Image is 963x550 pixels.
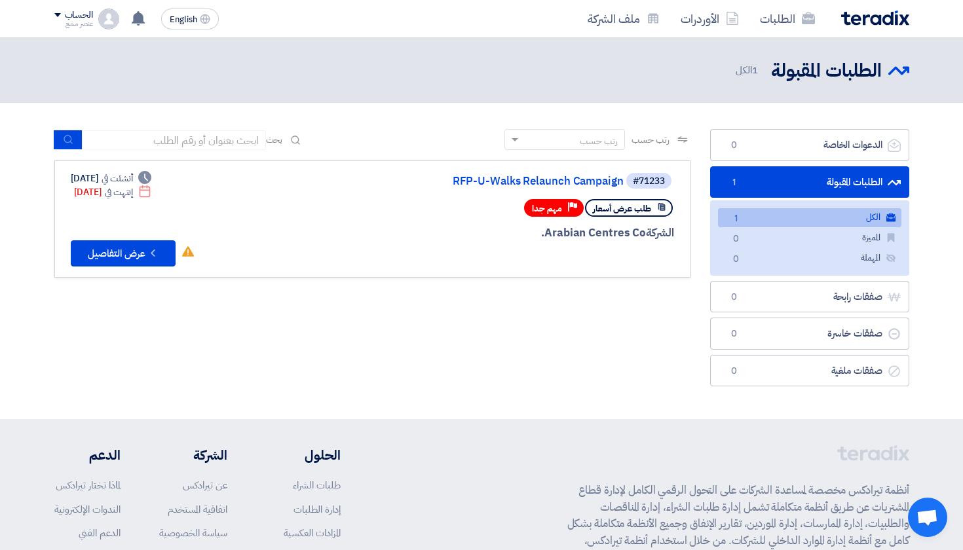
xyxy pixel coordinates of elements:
[710,129,909,161] a: الدعوات الخاصة0
[362,175,624,187] a: RFP-U-Walks Relaunch Campaign
[54,502,121,517] a: الندوات الإلكترونية
[718,249,901,268] a: المهملة
[359,225,674,242] div: Arabian Centres Co.
[284,526,341,540] a: المزادات العكسية
[727,365,742,378] span: 0
[727,327,742,340] span: 0
[54,445,121,465] li: الدعم
[710,318,909,350] a: صفقات خاسرة0
[670,3,749,34] a: الأوردرات
[728,232,744,246] span: 0
[71,172,152,185] div: [DATE]
[79,526,121,540] a: الدعم الفني
[168,502,227,517] a: اتفاقية المستخدم
[771,58,882,84] h2: الطلبات المقبولة
[293,502,341,517] a: إدارة الطلبات
[580,134,618,148] div: رتب حسب
[632,133,669,147] span: رتب حسب
[266,133,283,147] span: بحث
[532,202,562,215] span: مهم جدا
[267,445,341,465] li: الحلول
[102,172,133,185] span: أنشئت في
[159,526,227,540] a: سياسة الخصوصية
[74,185,152,199] div: [DATE]
[161,9,219,29] button: English
[736,63,761,78] span: الكل
[56,478,121,492] a: لماذا تختار تيرادكس
[710,281,909,313] a: صفقات رابحة0
[718,229,901,247] a: المميزة
[159,445,227,465] li: الشركة
[710,355,909,387] a: صفقات ملغية0
[183,478,227,492] a: عن تيرادكس
[727,291,742,304] span: 0
[593,202,651,215] span: طلب عرض أسعار
[727,139,742,152] span: 0
[98,9,119,29] img: profile_test.png
[710,166,909,198] a: الطلبات المقبولة1
[105,185,133,199] span: إنتهت في
[65,10,93,21] div: الحساب
[170,15,197,24] span: English
[749,3,825,34] a: الطلبات
[293,478,341,492] a: طلبات الشراء
[577,3,670,34] a: ملف الشركة
[54,20,93,27] div: عنصر مشع
[83,130,266,150] input: ابحث بعنوان أو رقم الطلب
[728,253,744,266] span: 0
[718,208,901,227] a: الكل
[646,225,674,241] span: الشركة
[727,176,742,189] span: 1
[841,10,909,26] img: Teradix logo
[633,177,665,186] div: #71233
[728,212,744,226] span: 1
[752,63,758,77] span: 1
[908,498,947,537] div: Open chat
[71,240,176,266] button: عرض التفاصيل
